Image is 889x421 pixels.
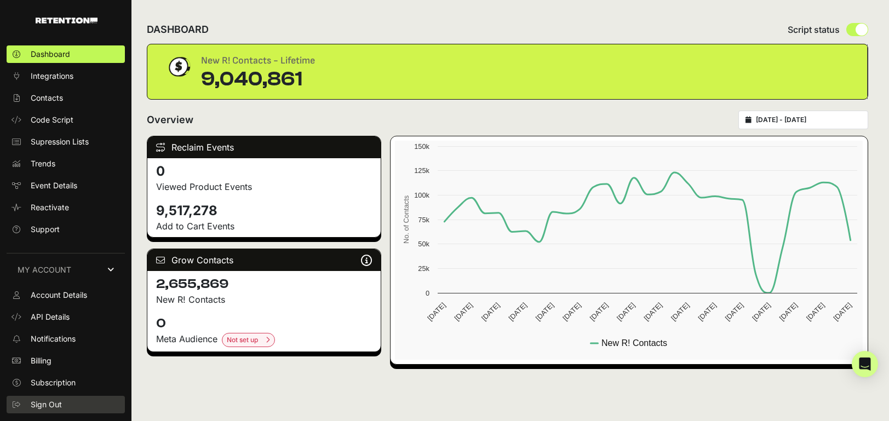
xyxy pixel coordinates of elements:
[31,158,55,169] span: Trends
[778,301,799,322] text: [DATE]
[31,399,62,410] span: Sign Out
[31,312,70,322] span: API Details
[751,301,772,322] text: [DATE]
[31,224,60,235] span: Support
[534,301,555,322] text: [DATE]
[643,301,664,322] text: [DATE]
[31,71,73,82] span: Integrations
[7,221,125,238] a: Support
[415,191,430,199] text: 100k
[418,240,430,248] text: 50k
[156,332,372,347] div: Meta Audience
[788,23,840,36] span: Script status
[418,264,430,273] text: 25k
[156,315,372,332] h4: 0
[7,308,125,326] a: API Details
[31,136,89,147] span: Supression Lists
[426,301,448,322] text: [DATE]
[724,301,745,322] text: [DATE]
[201,53,315,68] div: New R! Contacts - Lifetime
[156,180,372,193] p: Viewed Product Events
[147,112,193,128] h2: Overview
[7,199,125,216] a: Reactivate
[31,333,76,344] span: Notifications
[147,249,381,271] div: Grow Contacts
[669,301,691,322] text: [DATE]
[7,111,125,129] a: Code Script
[7,67,125,85] a: Integrations
[31,290,87,301] span: Account Details
[31,202,69,213] span: Reactivate
[453,301,474,322] text: [DATE]
[805,301,826,322] text: [DATE]
[7,396,125,413] a: Sign Out
[426,289,429,297] text: 0
[31,93,63,103] span: Contacts
[156,275,372,293] h4: 2,655,869
[156,163,372,180] h4: 0
[36,18,97,24] img: Retention.com
[7,374,125,391] a: Subscription
[7,177,125,194] a: Event Details
[156,202,372,220] h4: 9,517,278
[697,301,718,322] text: [DATE]
[7,89,125,107] a: Contacts
[147,136,381,158] div: Reclaim Events
[7,286,125,304] a: Account Details
[165,53,192,80] img: dollar-coin-05c43ed7efb7bc0c12610022525b4bbbb207c7efeef5aecc26f025e68dcafac9.png
[561,301,583,322] text: [DATE]
[403,195,411,244] text: No. of Contacts
[480,301,501,322] text: [DATE]
[31,114,73,125] span: Code Script
[31,180,77,191] span: Event Details
[415,166,430,175] text: 125k
[18,264,71,275] span: MY ACCOUNT
[832,301,853,322] text: [DATE]
[147,22,209,37] h2: DASHBOARD
[507,301,529,322] text: [DATE]
[156,220,372,233] p: Add to Cart Events
[615,301,636,322] text: [DATE]
[31,49,70,60] span: Dashboard
[7,133,125,151] a: Supression Lists
[7,352,125,370] a: Billing
[201,68,315,90] div: 9,040,861
[156,293,372,306] p: New R! Contacts
[418,216,430,224] text: 75k
[31,377,76,388] span: Subscription
[7,45,125,63] a: Dashboard
[415,142,430,151] text: 150k
[601,338,667,348] text: New R! Contacts
[7,253,125,286] a: MY ACCOUNT
[31,355,51,366] span: Billing
[7,330,125,348] a: Notifications
[588,301,610,322] text: [DATE]
[852,351,878,377] div: Open Intercom Messenger
[7,155,125,172] a: Trends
